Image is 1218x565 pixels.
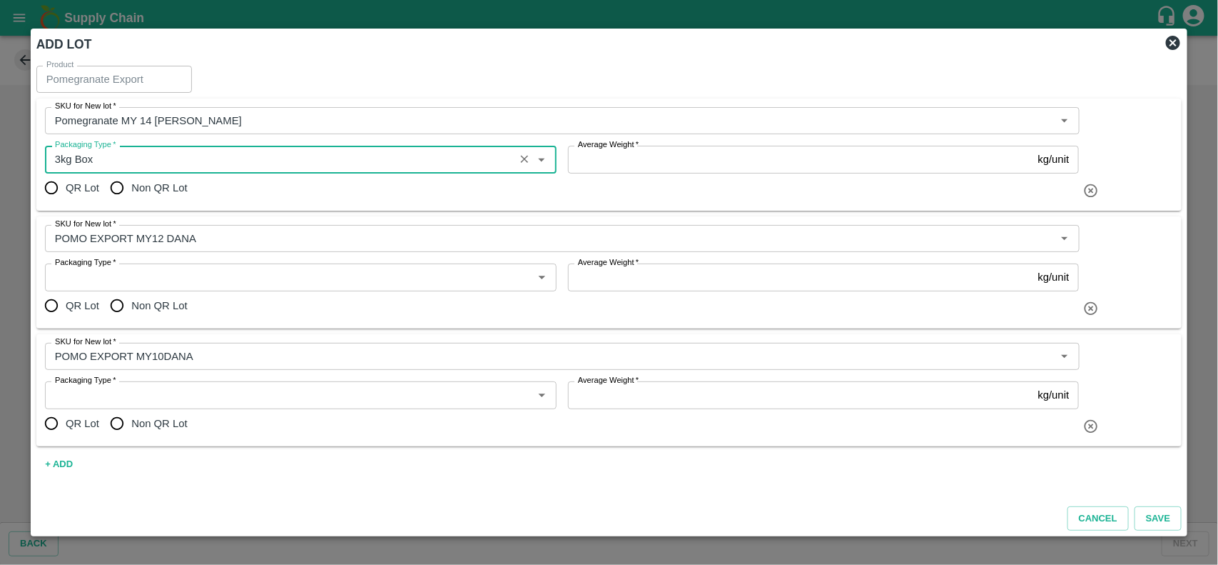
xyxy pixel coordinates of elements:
span: QR Lot [66,298,99,314]
label: SKU for New lot [55,336,116,348]
label: Average Weight [578,139,639,151]
button: Open [532,150,551,169]
label: SKU for New lot [55,219,116,230]
div: temp_output_lots.0.lot_type [45,174,199,202]
div: temp_output_lots.2.lot_type [45,409,199,438]
span: Non QR Lot [131,180,187,196]
label: Packaging Type [55,139,116,151]
button: + ADD [36,452,82,477]
label: Packaging Type [55,375,116,386]
button: Clear [515,150,534,169]
span: Non QR Lot [131,298,187,314]
span: QR Lot [66,416,99,431]
span: Non QR Lot [131,416,187,431]
span: QR Lot [66,180,99,196]
button: Open [1055,111,1074,130]
button: Open [1055,229,1074,248]
p: kg/unit [1038,269,1070,285]
label: SKU for New lot [55,101,116,112]
button: Save [1135,506,1182,531]
label: Average Weight [578,375,639,386]
b: ADD LOT [36,37,92,51]
button: Cancel [1067,506,1129,531]
button: Open [1055,347,1074,366]
div: temp_output_lots.1.lot_type [45,291,199,320]
button: Open [532,268,551,286]
label: Packaging Type [55,257,116,269]
label: Product [46,59,73,71]
button: Open [532,386,551,404]
label: Average Weight [578,257,639,269]
p: kg/unit [1038,151,1070,167]
p: kg/unit [1038,387,1070,403]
